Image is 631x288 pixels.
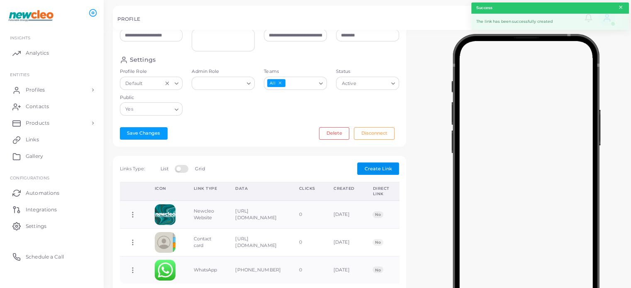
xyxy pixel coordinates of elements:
div: Direct Link [373,186,389,197]
td: 0 [290,256,324,283]
input: Search for option [358,79,388,88]
span: Default [124,79,144,88]
span: Active [341,79,357,88]
span: INSIGHTS [10,35,30,40]
td: [DATE] [324,256,364,283]
img: nhIajrQYTxo0Bd0Y3t4ffCEtKQCRXrDz-1699957112135.png [155,204,175,225]
span: Links Type: [120,166,145,172]
span: No [373,239,383,246]
div: Created [334,186,355,191]
td: [URL][DOMAIN_NAME] [226,201,290,228]
span: Integrations [26,206,57,213]
div: Data [235,186,281,191]
div: Search for option [120,102,183,116]
a: Settings [6,218,97,234]
button: Clear Selected [164,80,170,87]
button: Create Link [357,162,399,175]
span: ENTITIES [10,72,29,77]
span: Products [26,119,49,127]
img: logo [7,8,54,23]
td: Contact card [185,228,227,256]
a: Contacts [6,98,97,115]
span: Configurations [10,175,49,180]
td: 0 [290,228,324,256]
span: Schedule a Call [26,253,64,261]
a: Gallery [6,148,97,165]
img: whatsapp.png [155,260,175,281]
button: Close [618,3,624,12]
a: Products [6,115,97,131]
h5: PROFILE [117,16,140,22]
span: No [373,211,383,218]
a: Automations [6,184,97,201]
div: Link Type [194,186,217,191]
span: Contacts [26,103,49,110]
input: Search for option [286,79,316,88]
label: List [161,166,168,172]
td: [PHONE_NUMBER] [226,256,290,283]
a: Schedule a Call [6,248,97,265]
strong: Success [476,5,492,11]
div: The link has been successfully created [471,14,629,30]
button: Disconnect [354,127,395,140]
td: WhatsApp [185,256,227,283]
input: Search for option [144,79,163,88]
label: Public [120,94,183,101]
td: [DATE] [324,201,364,228]
button: Deselect All [277,80,283,86]
span: Links [26,136,39,143]
th: Action [120,182,146,201]
span: Automations [26,189,59,197]
span: Settings [26,223,46,230]
label: Profile Role [120,68,183,75]
span: Profiles [26,86,45,94]
a: Profiles [6,82,97,98]
input: Search for option [195,79,244,88]
a: Analytics [6,45,97,61]
div: Search for option [120,77,183,90]
div: Search for option [336,77,399,90]
a: Integrations [6,201,97,218]
input: Search for option [135,105,171,114]
div: Search for option [264,77,327,90]
div: Icon [155,186,175,191]
label: Teams [264,68,327,75]
span: Yes [124,105,134,114]
td: 0 [290,201,324,228]
label: Admin Role [192,68,255,75]
label: Grid [195,166,205,172]
td: Newcleo Website [185,201,227,228]
img: contactcard.png [155,232,175,253]
span: Analytics [26,49,49,57]
button: Delete [319,127,349,140]
a: Links [6,131,97,148]
div: Clicks [299,186,315,191]
td: [URL][DOMAIN_NAME] [226,228,290,256]
td: [DATE] [324,228,364,256]
div: Search for option [192,77,255,90]
label: Status [336,68,399,75]
button: Save Changes [120,127,168,140]
span: No [373,266,383,273]
span: Gallery [26,152,43,160]
span: All [267,79,285,87]
span: Create Link [365,166,392,172]
h4: Settings [130,56,156,64]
